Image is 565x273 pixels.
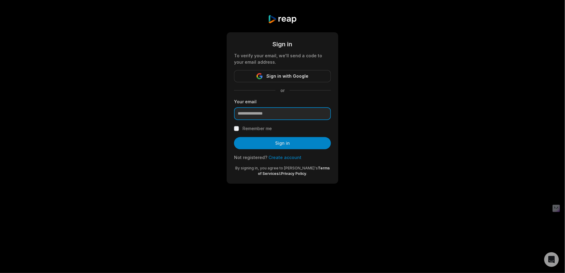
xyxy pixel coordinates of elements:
span: By signing in, you agree to [PERSON_NAME]'s [235,166,318,170]
button: Sign in [234,137,331,149]
a: Terms of Services [258,166,330,176]
a: Privacy Policy [281,171,306,176]
span: Not registered? [234,155,267,160]
img: reap [268,15,297,24]
div: Open Intercom Messenger [544,252,559,267]
div: To verify your email, we'll send a code to your email address. [234,52,331,65]
span: Sign in with Google [266,73,308,80]
a: Create account [268,155,301,160]
label: Your email [234,98,331,105]
span: . [306,171,307,176]
div: Sign in [234,40,331,49]
span: & [279,171,281,176]
button: Sign in with Google [234,70,331,82]
label: Remember me [243,125,272,132]
span: or [275,87,290,94]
